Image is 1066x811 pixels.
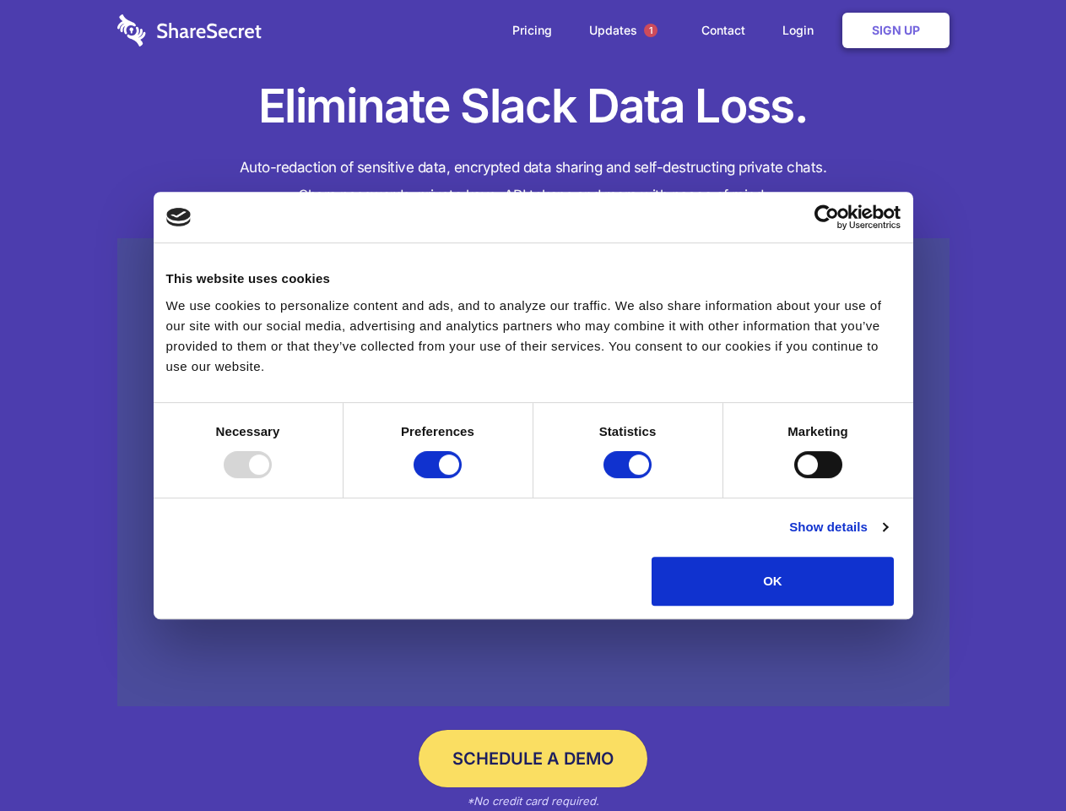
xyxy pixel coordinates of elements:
a: Wistia video thumbnail [117,238,950,707]
strong: Statistics [599,424,657,438]
img: logo-wordmark-white-trans-d4663122ce5f474addd5e946df7df03e33cb6a1c49d2221995e7729f52c070b2.svg [117,14,262,46]
a: Pricing [495,4,569,57]
div: This website uses cookies [166,269,901,289]
a: Usercentrics Cookiebot - opens in a new window [753,204,901,230]
div: We use cookies to personalize content and ads, and to analyze our traffic. We also share informat... [166,296,901,377]
a: Login [766,4,839,57]
a: Schedule a Demo [419,730,647,787]
strong: Necessary [216,424,280,438]
strong: Marketing [787,424,848,438]
h1: Eliminate Slack Data Loss. [117,76,950,137]
a: Sign Up [842,13,950,48]
button: OK [652,557,894,606]
strong: Preferences [401,424,474,438]
a: Contact [685,4,762,57]
h4: Auto-redaction of sensitive data, encrypted data sharing and self-destructing private chats. Shar... [117,154,950,210]
span: 1 [644,24,657,37]
a: Show details [789,517,887,537]
em: *No credit card required. [467,794,599,808]
img: logo [166,208,192,226]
